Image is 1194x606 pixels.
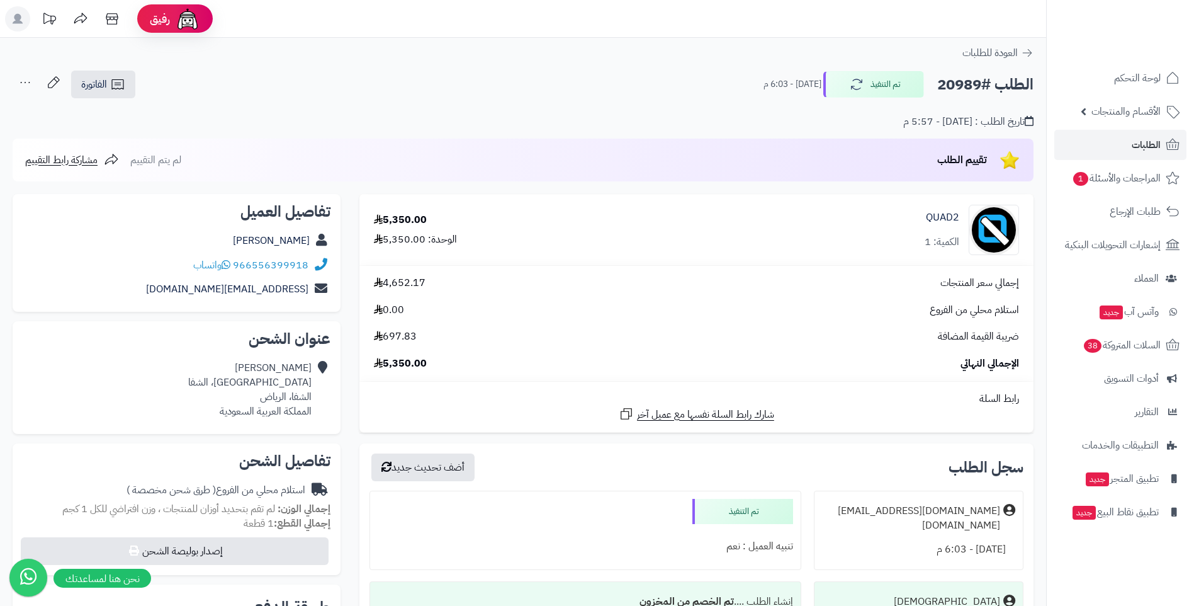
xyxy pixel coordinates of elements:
[938,329,1019,344] span: ضريبة القيمة المضافة
[23,204,330,219] h2: تفاصيل العميل
[193,258,230,273] a: واتساب
[1083,336,1161,354] span: السلات المتروكة
[378,534,793,559] div: تنبيه العميل : نعم
[150,11,170,26] span: رفيق
[926,210,959,225] a: QUAD2
[374,276,425,290] span: 4,652.17
[62,501,275,517] span: لم تقم بتحديد أوزان للمنتجات ، وزن افتراضي للكل 1 كجم
[81,77,107,92] span: الفاتورة
[692,499,793,524] div: تم التنفيذ
[1054,363,1186,394] a: أدوات التسويق
[1135,403,1159,421] span: التقارير
[1054,263,1186,294] a: العملاء
[233,258,308,273] a: 966556399918
[1084,470,1159,488] span: تطبيق المتجر
[23,331,330,346] h2: عنوان الشحن
[949,460,1023,475] h3: سجل الطلب
[21,537,329,565] button: إصدار بوليصة الشحن
[1134,270,1159,287] span: العملاء
[278,501,330,517] strong: إجمالي الوزن:
[1054,230,1186,260] a: إشعارات التحويلات البنكية
[1100,306,1123,319] span: جديد
[962,45,1033,60] a: العودة للطلبات
[940,276,1019,290] span: إجمالي سعر المنتجات
[1108,35,1182,62] img: logo-2.png
[637,408,774,422] span: شارك رابط السلة نفسها مع عميل آخر
[374,303,404,317] span: 0.00
[1054,163,1186,193] a: المراجعات والأسئلة1
[925,235,959,249] div: الكمية: 1
[244,516,330,531] small: 1 قطعة
[374,213,427,227] div: 5,350.00
[1054,397,1186,427] a: التقارير
[374,329,417,344] span: 697.83
[1054,330,1186,360] a: السلات المتروكة38
[823,71,924,98] button: تم التنفيذ
[23,454,330,469] h2: تفاصيل الشحن
[763,78,821,91] small: [DATE] - 6:03 م
[1114,69,1161,87] span: لوحة التحكم
[1082,437,1159,454] span: التطبيقات والخدمات
[960,357,1019,371] span: الإجمالي النهائي
[903,115,1033,129] div: تاريخ الطلب : [DATE] - 5:57 م
[1104,370,1159,387] span: أدوات التسويق
[822,504,1000,533] div: [DOMAIN_NAME][EMAIL_ADDRESS][DOMAIN_NAME]
[1072,169,1161,187] span: المراجعات والأسئلة
[1065,236,1161,254] span: إشعارات التحويلات البنكية
[619,406,774,422] a: شارك رابط السلة نفسها مع عميل آخر
[1084,339,1101,353] span: 38
[1091,103,1161,120] span: الأقسام والمنتجات
[1073,172,1088,186] span: 1
[1054,497,1186,527] a: تطبيق نقاط البيعجديد
[71,71,135,98] a: الفاتورة
[1054,430,1186,460] a: التطبيقات والخدمات
[1086,472,1109,486] span: جديد
[188,361,312,418] div: [PERSON_NAME] [GEOGRAPHIC_DATA]، الشفا الشفا، الرياض المملكة العربية السعودية
[822,537,1015,562] div: [DATE] - 6:03 م
[1132,136,1161,154] span: الطلبات
[937,152,987,168] span: تقييم الطلب
[371,454,475,481] button: أضف تحديث جديد
[962,45,1018,60] span: العودة للطلبات
[175,6,200,31] img: ai-face.png
[233,233,310,248] a: [PERSON_NAME]
[1054,197,1186,227] a: طلبات الإرجاع
[33,6,65,35] a: تحديثات المنصة
[127,483,305,498] div: استلام محلي من الفروع
[25,152,98,168] span: مشاركة رابط التقييم
[1054,464,1186,494] a: تطبيق المتجرجديد
[274,516,330,531] strong: إجمالي القطع:
[1110,203,1161,220] span: طلبات الإرجاع
[1071,503,1159,521] span: تطبيق نقاط البيع
[146,282,308,297] a: [EMAIL_ADDRESS][DOMAIN_NAME]
[25,152,119,168] a: مشاركة رابط التقييم
[930,303,1019,317] span: استلام محلي من الفروع
[1054,130,1186,160] a: الطلبات
[374,232,457,247] div: الوحدة: 5,350.00
[130,152,181,168] span: لم يتم التقييم
[969,205,1018,255] img: no_image-90x90.png
[937,72,1033,98] h2: الطلب #20989
[374,357,427,371] span: 5,350.00
[127,483,216,498] span: ( طرق شحن مخصصة )
[1073,506,1096,520] span: جديد
[1054,63,1186,93] a: لوحة التحكم
[364,392,1028,406] div: رابط السلة
[1098,303,1159,321] span: وآتس آب
[1054,297,1186,327] a: وآتس آبجديد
